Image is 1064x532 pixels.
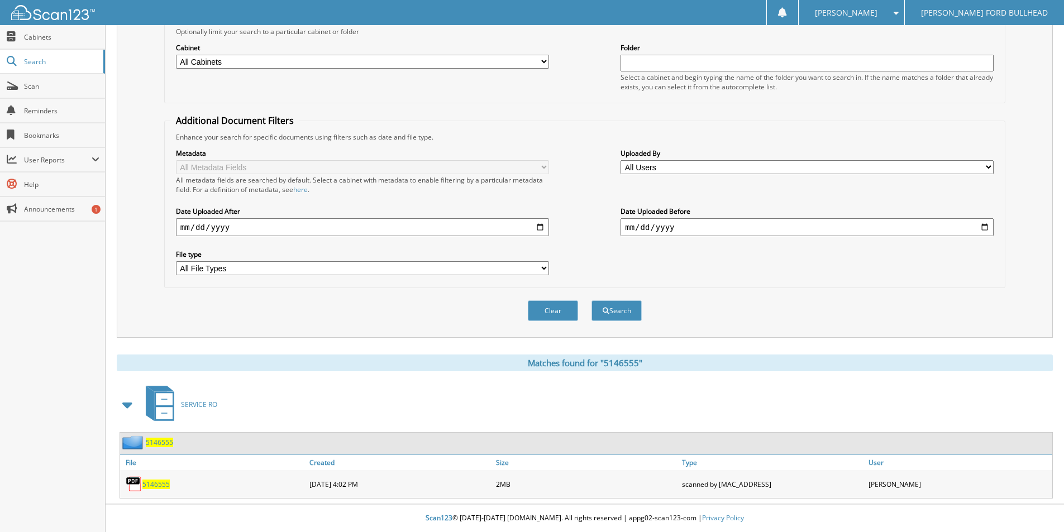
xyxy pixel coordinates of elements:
div: Optionally limit your search to a particular cabinet or folder [170,27,999,36]
label: Folder [621,43,994,52]
label: Cabinet [176,43,549,52]
img: folder2.png [122,435,146,449]
span: Reminders [24,106,99,116]
div: [DATE] 4:02 PM [307,473,493,495]
a: SERVICE RO [139,382,217,426]
span: Cabinets [24,32,99,42]
label: Date Uploaded Before [621,207,994,216]
div: scanned by [MAC_ADDRESS] [679,473,866,495]
span: [PERSON_NAME] [815,9,877,16]
input: end [621,218,994,236]
span: User Reports [24,155,92,165]
span: Search [24,57,98,66]
span: Scan123 [426,513,452,523]
button: Clear [528,300,578,321]
span: SERVICE RO [181,400,217,409]
label: Date Uploaded After [176,207,549,216]
a: Size [493,455,680,470]
span: Help [24,180,99,189]
img: scan123-logo-white.svg [11,5,95,20]
div: © [DATE]-[DATE] [DOMAIN_NAME]. All rights reserved | appg02-scan123-com | [106,505,1064,532]
a: here [293,185,308,194]
input: start [176,218,549,236]
img: PDF.png [126,476,142,492]
span: [PERSON_NAME] FORD BULLHEAD [921,9,1048,16]
button: Search [591,300,642,321]
label: Uploaded By [621,148,994,158]
legend: Additional Document Filters [170,114,299,127]
a: User [866,455,1052,470]
div: [PERSON_NAME] [866,473,1052,495]
div: 2MB [493,473,680,495]
span: Scan [24,82,99,91]
div: Select a cabinet and begin typing the name of the folder you want to search in. If the name match... [621,73,994,92]
a: Privacy Policy [702,513,744,523]
span: Announcements [24,204,99,214]
label: File type [176,250,549,259]
span: Bookmarks [24,131,99,140]
div: Enhance your search for specific documents using filters such as date and file type. [170,132,999,142]
iframe: Chat Widget [1008,478,1064,532]
label: Metadata [176,148,549,158]
a: 5146555 [146,438,173,447]
a: Type [679,455,866,470]
div: Matches found for "5146555" [117,354,1053,371]
a: Created [307,455,493,470]
div: 1 [92,205,101,214]
div: All metadata fields are searched by default. Select a cabinet with metadata to enable filtering b... [176,175,549,194]
a: File [120,455,307,470]
a: 5146555 [142,480,170,489]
